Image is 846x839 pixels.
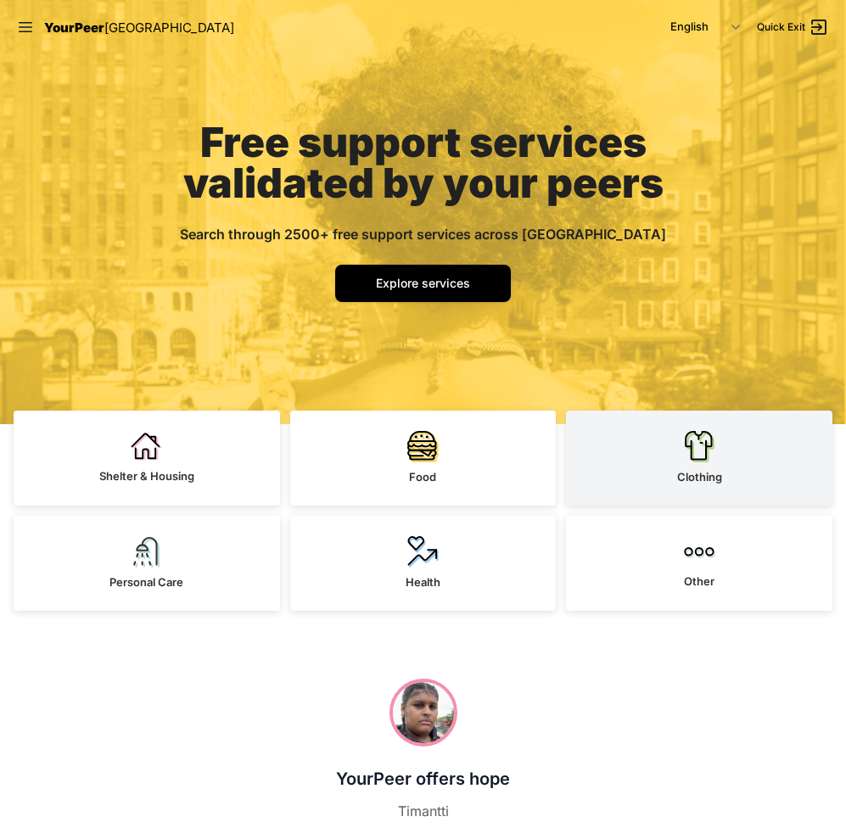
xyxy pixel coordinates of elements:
[44,17,234,38] a: YourPeer[GEOGRAPHIC_DATA]
[757,17,829,37] a: Quick Exit
[104,20,234,36] span: [GEOGRAPHIC_DATA]
[566,516,832,611] a: Other
[14,516,280,611] a: Personal Care
[566,411,832,506] a: Clothing
[183,117,664,208] span: Free support services validated by your peers
[44,20,104,36] span: YourPeer
[684,574,714,588] span: Other
[14,411,280,506] a: Shelter & Housing
[376,276,470,290] span: Explore services
[290,411,557,506] a: Food
[180,226,666,243] span: Search through 2500+ free support services across [GEOGRAPHIC_DATA]
[290,516,557,611] a: Health
[677,470,722,484] span: Clothing
[335,265,511,302] a: Explore services
[757,20,805,34] span: Quick Exit
[37,801,809,821] figcaption: Timantti
[109,575,183,589] span: Personal Care
[336,769,510,789] span: YourPeer offers hope
[406,575,440,589] span: Health
[409,470,436,484] span: Food
[99,469,194,483] span: Shelter & Housing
